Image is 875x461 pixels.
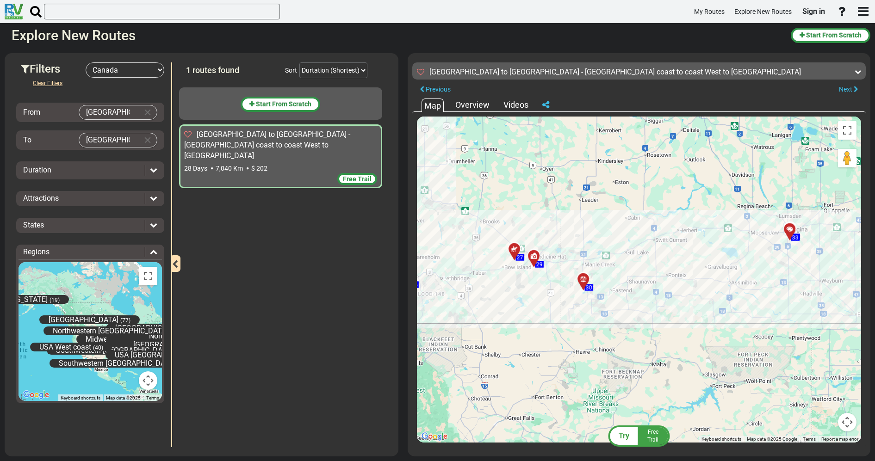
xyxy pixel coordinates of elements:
[791,28,870,43] button: Start From Scratch
[12,28,784,43] h2: Explore New Routes
[216,165,243,172] span: 7,040 Km
[411,282,418,288] span: 26
[19,165,162,176] div: Duration
[10,295,48,304] span: [US_STATE]
[115,351,200,360] span: USA [GEOGRAPHIC_DATA]
[184,130,350,160] span: [GEOGRAPHIC_DATA] to [GEOGRAPHIC_DATA] - [GEOGRAPHIC_DATA] coast to coast West to [GEOGRAPHIC_DATA]
[747,436,797,442] span: Map data ©2025 Google
[106,395,141,400] span: Map data ©2025
[23,135,31,144] span: To
[25,78,70,89] button: Clear Filters
[838,149,856,167] button: Drag Pegman onto the map to open Street View
[501,99,531,111] div: Videos
[343,175,372,183] span: Free Trail
[792,234,799,241] span: 33
[605,425,672,447] button: Try FreeTrail
[806,31,862,39] span: Start From Scratch
[53,326,168,335] span: Northwestern [GEOGRAPHIC_DATA]
[184,165,207,172] span: 28 Days
[730,3,796,21] a: Explore New Routes
[798,2,829,21] a: Sign in
[49,315,118,324] span: [GEOGRAPHIC_DATA]
[734,8,792,15] span: Explore New Routes
[256,100,311,108] span: Start From Scratch
[21,63,86,75] h3: Filters
[139,267,157,285] button: Toggle fullscreen view
[412,83,458,96] button: Previous
[419,430,450,443] a: Open this area in Google Maps (opens a new window)
[23,108,40,117] span: From
[192,65,239,75] span: routes found
[647,429,658,443] span: Free Trail
[79,133,138,147] input: Select
[422,98,444,112] div: Map
[241,97,320,112] button: Start From Scratch
[453,99,492,111] div: Overview
[21,389,51,401] img: Google
[690,3,729,21] a: My Routes
[141,105,155,119] button: Clear Input
[838,121,856,140] button: Toggle fullscreen view
[61,395,100,401] button: Keyboard shortcuts
[426,86,451,93] span: Previous
[139,371,157,390] button: Map camera controls
[79,105,138,119] input: Select
[337,173,377,185] div: Free Trail
[19,247,162,258] div: Regions
[146,395,159,400] a: Terms (opens in new tab)
[23,221,44,229] span: States
[419,430,450,443] img: Google
[141,133,155,147] button: Clear Input
[285,66,297,75] div: Sort
[23,166,51,174] span: Duration
[832,83,866,96] button: Next
[694,8,725,15] span: My Routes
[179,124,382,188] div: [GEOGRAPHIC_DATA] to [GEOGRAPHIC_DATA] - [GEOGRAPHIC_DATA] coast to coast West to [GEOGRAPHIC_DAT...
[19,193,162,204] div: Attractions
[186,65,191,75] span: 1
[251,165,267,172] span: $ 202
[517,254,523,261] span: 27
[59,359,175,368] span: Southwestern [GEOGRAPHIC_DATA]
[93,344,103,351] span: (40)
[23,194,59,203] span: Attractions
[429,68,801,76] sapn: [GEOGRAPHIC_DATA] to [GEOGRAPHIC_DATA] - [GEOGRAPHIC_DATA] coast to coast West to [GEOGRAPHIC_DATA]
[50,297,60,303] span: (19)
[5,4,23,19] img: RvPlanetLogo.png
[39,343,91,351] span: USA West coast
[802,7,825,16] span: Sign in
[619,431,629,440] span: Try
[701,436,741,443] button: Keyboard shortcuts
[23,247,50,256] span: Regions
[586,284,592,291] span: 30
[839,86,852,93] span: Next
[19,220,162,231] div: States
[536,261,543,268] span: 29
[120,317,130,324] span: (77)
[803,436,816,442] a: Terms (opens in new tab)
[821,436,858,442] a: Report a map error
[838,413,856,431] button: Map camera controls
[21,389,51,401] a: Open this area in Google Maps (opens a new window)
